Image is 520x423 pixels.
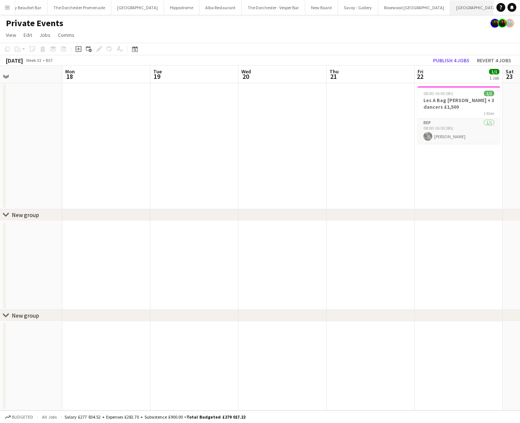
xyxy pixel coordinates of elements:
[505,72,514,81] span: 23
[505,19,514,28] app-user-avatar: Celine Amara
[199,0,242,15] button: Alba Restaurant
[6,57,23,64] div: [DATE]
[241,68,251,75] span: Wed
[474,56,514,65] button: Revert 4 jobs
[418,97,500,110] h3: Les A Bag [PERSON_NAME] + 3 dancers £1,500
[484,111,494,116] span: 1 Role
[416,72,423,81] span: 22
[423,91,453,96] span: 08:00-16:00 (8h)
[65,68,75,75] span: Mon
[240,72,251,81] span: 20
[111,0,164,15] button: [GEOGRAPHIC_DATA]
[242,0,305,15] button: The Dorchester - Vesper Bar
[506,68,514,75] span: Sat
[305,0,338,15] button: New Board
[48,0,111,15] button: The Dorchester Promenade
[36,30,53,40] a: Jobs
[491,19,499,28] app-user-avatar: Celine Amara
[24,57,43,63] span: Week 33
[4,413,34,421] button: Budgeted
[329,68,339,75] span: Thu
[418,68,423,75] span: Fri
[6,32,16,38] span: View
[489,69,499,74] span: 1/1
[418,119,500,144] app-card-role: Rep1/108:00-16:00 (8h)[PERSON_NAME]
[152,72,162,81] span: 19
[39,32,50,38] span: Jobs
[378,0,450,15] button: Rosewood [GEOGRAPHIC_DATA]
[338,0,378,15] button: Savoy - Gallery
[430,56,472,65] button: Publish 4 jobs
[328,72,339,81] span: 21
[498,19,507,28] app-user-avatar: Celine Amara
[418,86,500,144] app-job-card: 08:00-16:00 (8h)1/1Les A Bag [PERSON_NAME] + 3 dancers £1,5001 RoleRep1/108:00-16:00 (8h)[PERSON_...
[3,30,19,40] a: View
[41,414,58,420] span: All jobs
[484,91,494,96] span: 1/1
[64,72,75,81] span: 18
[46,57,53,63] div: BST
[12,415,33,420] span: Budgeted
[489,75,499,81] div: 1 Job
[12,312,39,319] div: New group
[164,0,199,15] button: Hippodrome
[24,32,32,38] span: Edit
[186,414,245,420] span: Total Budgeted £279 017.22
[6,18,63,29] h1: Private Events
[58,32,74,38] span: Comms
[64,414,245,420] div: Salary £277 834.52 + Expenses £282.70 + Subsistence £900.00 =
[153,68,162,75] span: Tue
[450,0,503,15] button: [GEOGRAPHIC_DATA]
[12,211,39,219] div: New group
[21,30,35,40] a: Edit
[55,30,77,40] a: Comms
